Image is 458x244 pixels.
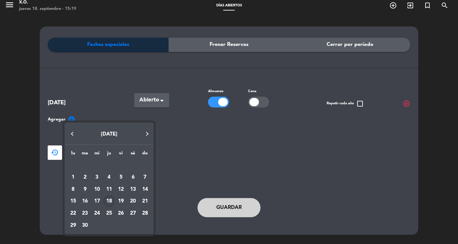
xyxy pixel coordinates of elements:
div: 12 [115,184,126,195]
td: 8 de septiembre de 2025 [67,183,79,196]
td: 21 de septiembre de 2025 [139,196,151,208]
td: 11 de septiembre de 2025 [103,183,115,196]
td: 2 de septiembre de 2025 [79,171,91,183]
td: 14 de septiembre de 2025 [139,183,151,196]
div: 26 [115,208,126,219]
div: 3 [92,172,102,183]
th: martes [79,150,91,159]
div: 14 [140,184,150,195]
td: SEP. [67,159,151,172]
th: viernes [115,150,127,159]
th: lunes [67,150,79,159]
td: 20 de septiembre de 2025 [127,196,139,208]
div: 20 [128,196,138,207]
div: 9 [80,184,90,195]
td: 16 de septiembre de 2025 [79,196,91,208]
td: 3 de septiembre de 2025 [91,171,103,183]
td: 9 de septiembre de 2025 [79,183,91,196]
div: 24 [92,208,102,219]
div: 8 [68,184,79,195]
div: 23 [80,208,90,219]
div: 10 [92,184,102,195]
div: 22 [68,208,79,219]
td: 23 de septiembre de 2025 [79,207,91,219]
div: 7 [140,172,150,183]
td: 25 de septiembre de 2025 [103,207,115,219]
td: 7 de septiembre de 2025 [139,171,151,183]
td: 24 de septiembre de 2025 [91,207,103,219]
th: jueves [103,150,115,159]
td: 27 de septiembre de 2025 [127,207,139,219]
td: 10 de septiembre de 2025 [91,183,103,196]
button: Previous month [66,127,79,140]
td: 1 de septiembre de 2025 [67,171,79,183]
td: 17 de septiembre de 2025 [91,196,103,208]
div: 18 [104,196,114,207]
div: 1 [68,172,79,183]
div: 5 [115,172,126,183]
th: sábado [127,150,139,159]
div: 15 [68,196,79,207]
td: 28 de septiembre de 2025 [139,207,151,219]
td: 6 de septiembre de 2025 [127,171,139,183]
div: 27 [128,208,138,219]
td: 12 de septiembre de 2025 [115,183,127,196]
div: 25 [104,208,114,219]
div: 17 [92,196,102,207]
button: Next month [141,127,154,140]
td: 19 de septiembre de 2025 [115,196,127,208]
div: 19 [115,196,126,207]
div: 16 [80,196,90,207]
td: 13 de septiembre de 2025 [127,183,139,196]
td: 15 de septiembre de 2025 [67,196,79,208]
div: 29 [68,220,79,231]
div: 21 [140,196,150,207]
span: [DATE] [101,132,117,137]
div: 28 [140,208,150,219]
td: 22 de septiembre de 2025 [67,207,79,219]
th: miércoles [91,150,103,159]
td: 5 de septiembre de 2025 [115,171,127,183]
td: 18 de septiembre de 2025 [103,196,115,208]
div: 30 [80,220,90,231]
div: 13 [128,184,138,195]
div: 4 [104,172,114,183]
td: 29 de septiembre de 2025 [67,219,79,232]
div: 11 [104,184,114,195]
th: domingo [139,150,151,159]
div: 2 [80,172,90,183]
div: 6 [128,172,138,183]
td: 4 de septiembre de 2025 [103,171,115,183]
td: 30 de septiembre de 2025 [79,219,91,232]
td: 26 de septiembre de 2025 [115,207,127,219]
button: Choose month and year [66,129,152,140]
